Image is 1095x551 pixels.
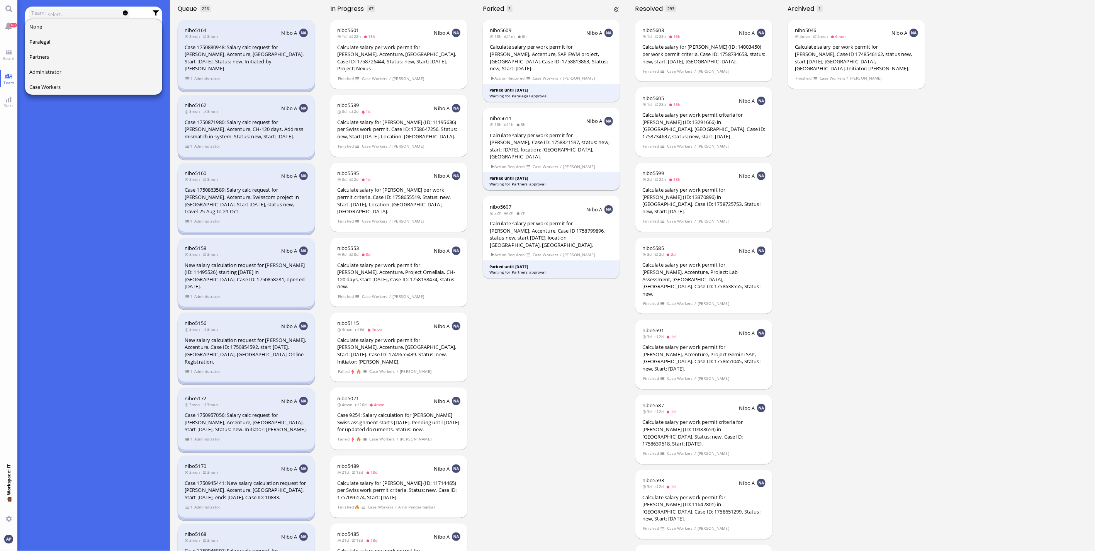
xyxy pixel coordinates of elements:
[654,409,666,414] span: 2d
[185,337,308,365] div: New salary calculation request for [PERSON_NAME], Accenture, Case ID: 1750854592, start [DATE], [...
[452,104,460,112] img: NA
[819,6,821,11] span: 1
[643,375,659,382] span: Finished
[185,170,206,177] a: nibo5160
[698,218,730,224] span: [PERSON_NAME]
[25,34,163,49] button: Paralegal
[185,327,202,332] span: 3mon
[490,203,511,210] a: nibo5607
[452,464,460,473] img: NA
[490,43,613,72] div: Calculate salary per work permit for [PERSON_NAME], Accenture, SAP EWM project, [GEOGRAPHIC_DATA]...
[349,109,361,114] span: 2d
[396,368,399,375] span: /
[490,163,525,170] span: Action Required
[202,469,220,475] span: 3mon
[490,210,504,216] span: 22h
[635,4,666,13] span: Resolved
[369,368,395,375] span: Case Workers
[202,34,220,39] span: 3mon
[560,75,562,82] span: /
[185,469,202,475] span: 3mon
[185,245,206,252] a: nibo5158
[642,186,766,215] div: Calculate salary per work permit for [PERSON_NAME] (ID: 13370896) in [GEOGRAPHIC_DATA]. Case ID: ...
[185,395,206,402] a: nibo5172
[642,327,664,334] a: nibo5591
[282,29,297,36] span: Nibo A
[362,143,388,150] span: Case Workers
[337,186,460,215] div: Calculate salary for [PERSON_NAME] per work permit criteria. Case ID: 1758655519, Status: new, St...
[337,402,355,407] span: 4mon
[490,75,525,82] span: Action Required
[560,163,562,170] span: /
[337,119,460,140] div: Calculate salary for [PERSON_NAME] (ID: 11195636) per Swiss work permit. Case ID: 1758647256, Sta...
[178,4,200,13] span: Queue
[337,327,355,332] span: 4mon
[389,218,391,224] span: /
[363,34,378,39] span: 18h
[643,218,659,224] span: Finished
[667,218,693,224] span: Case Workers
[369,6,373,11] span: 67
[788,4,817,13] span: Archived
[819,75,845,82] span: Case Workers
[516,210,528,216] span: 2h
[185,186,308,215] div: Case 1750863589: Salary calc request for [PERSON_NAME], Accenture, Swisscom project in [GEOGRAPHI...
[337,469,351,475] span: 21d
[490,252,525,258] span: Action Required
[299,322,308,330] img: NA
[489,175,613,181] div: Parked until [DATE]
[337,463,359,469] span: nibo5489
[642,95,664,102] span: nibo5605
[48,10,115,19] input: select...
[654,334,666,339] span: 2d
[452,532,460,541] img: NA
[669,177,683,182] span: 18h
[643,68,659,75] span: Finished
[563,75,595,82] span: [PERSON_NAME]
[194,75,221,82] span: Administrator
[532,75,559,82] span: Case Workers
[642,43,766,65] div: Calculate salary for [PERSON_NAME] (ID: 14003450) per work permit criteria. Case ID: 1758734658, ...
[185,402,202,407] span: 3mon
[185,143,193,150] span: view 1 items
[642,402,664,409] a: nibo5587
[349,34,363,39] span: 22h
[694,218,696,224] span: /
[369,402,387,407] span: 4mon
[490,220,613,248] div: Calculate salary per work permit for [PERSON_NAME], Accenture, Case ID 1758799896, status new, st...
[392,218,424,224] span: [PERSON_NAME]
[739,405,755,412] span: Nibo A
[299,397,308,405] img: NA
[29,53,49,60] span: Partners
[452,172,460,180] img: NA
[642,34,654,39] span: 1d
[452,29,460,37] img: NA
[795,43,918,72] div: Calculate salary per work permit for [PERSON_NAME], Case ID 1748546162, status new, start [DATE],...
[355,402,369,407] span: 16d
[202,177,220,182] span: 3mon
[452,397,460,405] img: NA
[400,436,432,442] span: [PERSON_NAME]
[185,27,206,34] span: nibo5164
[361,109,373,114] span: 1d
[337,245,359,252] a: nibo5553
[185,293,193,300] span: view 1 items
[185,531,206,537] span: nibo5168
[337,44,460,72] div: Calculate salary per work permit for [PERSON_NAME], Accenture, [GEOGRAPHIC_DATA]. Case ID: 175872...
[698,68,730,75] span: [PERSON_NAME]
[642,252,654,257] span: 3d
[642,27,664,34] a: nibo5603
[355,327,367,332] span: 9d
[2,80,16,85] span: Team
[910,29,918,37] img: NA
[698,143,730,150] span: [PERSON_NAME]
[434,465,450,472] span: Nibo A
[739,330,755,337] span: Nibo A
[194,293,221,300] span: Administrator
[850,75,882,82] span: [PERSON_NAME]
[694,300,696,307] span: /
[337,320,359,327] span: nibo5115
[560,252,562,258] span: /
[185,75,193,82] span: view 1 items
[669,102,683,107] span: 16h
